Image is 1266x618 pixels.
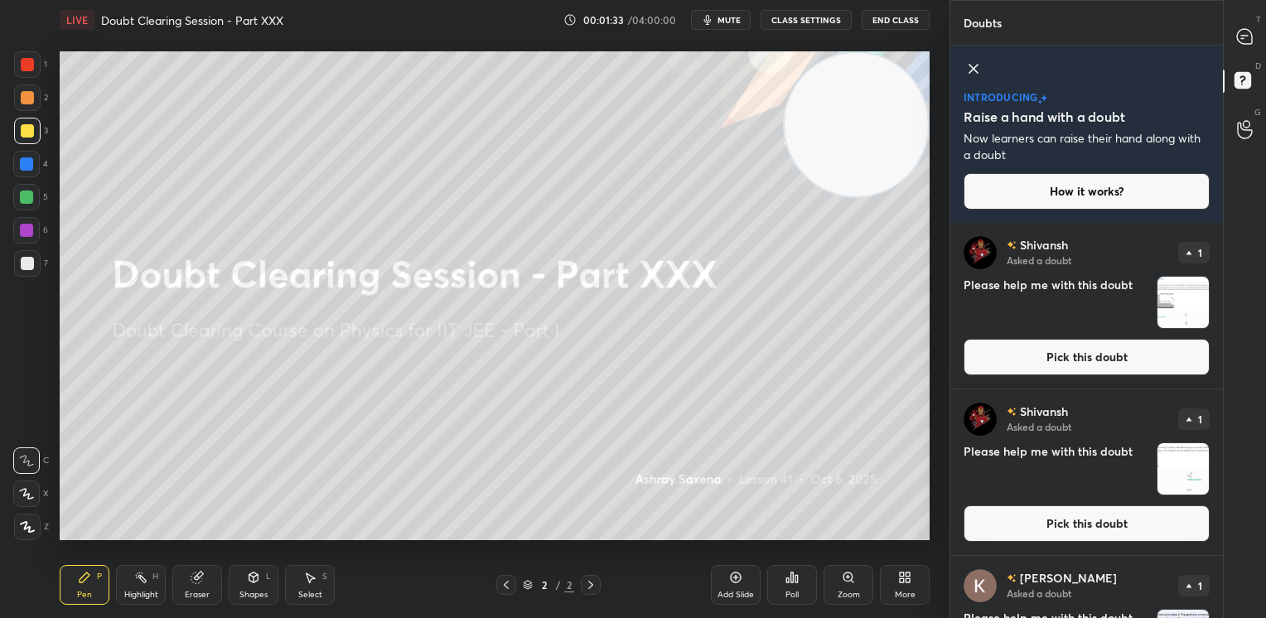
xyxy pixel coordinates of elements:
div: 7 [14,250,48,277]
div: H [152,572,158,581]
p: G [1254,106,1261,118]
span: mute [718,14,741,26]
div: / [556,580,561,590]
div: 2 [14,84,48,111]
img: 873941af3b104175891c25fa6c47daf6.None [964,403,997,436]
button: How it works? [964,173,1210,210]
div: Highlight [124,591,158,599]
div: Select [298,591,322,599]
div: X [13,480,49,507]
div: 4 [13,151,48,177]
div: 2 [536,580,553,590]
h4: Please help me with this doubt [964,276,1150,329]
p: [PERSON_NAME] [1020,572,1117,585]
p: 1 [1198,248,1202,258]
p: 1 [1198,414,1202,424]
button: Pick this doubt [964,339,1210,375]
img: no-rating-badge.077c3623.svg [1007,241,1017,250]
p: Doubts [950,1,1015,45]
div: L [266,572,271,581]
button: Pick this doubt [964,505,1210,542]
h4: Please help me with this doubt [964,442,1150,495]
p: T [1256,13,1261,26]
div: Shapes [239,591,268,599]
div: More [895,591,916,599]
p: introducing [964,92,1038,102]
img: no-rating-badge.077c3623.svg [1007,408,1017,417]
p: D [1255,60,1261,72]
img: 873941af3b104175891c25fa6c47daf6.None [964,236,997,269]
p: 1 [1198,581,1202,591]
div: Z [14,514,49,540]
div: Add Slide [718,591,754,599]
div: 3 [14,118,48,144]
img: small-star.76a44327.svg [1038,99,1042,104]
button: CLASS SETTINGS [761,10,852,30]
img: 3 [964,569,997,602]
div: 1 [14,51,47,78]
p: Asked a doubt [1007,253,1071,267]
p: Now learners can raise their hand along with a doubt [964,130,1210,163]
button: End Class [862,10,930,30]
img: no-rating-badge.077c3623.svg [1007,574,1017,583]
div: Pen [77,591,92,599]
button: mute [691,10,751,30]
div: C [13,447,49,474]
div: 5 [13,184,48,210]
p: Shivansh [1020,239,1068,252]
h5: Raise a hand with a doubt [964,107,1125,127]
div: grid [950,223,1223,618]
div: 6 [13,217,48,244]
div: Zoom [838,591,860,599]
h4: Doubt Clearing Session - Part XXX [101,12,283,28]
div: Eraser [185,591,210,599]
div: Poll [785,591,799,599]
div: P [97,572,102,581]
img: 1759722569FK17L2.JPEG [1157,443,1209,495]
div: 2 [564,577,574,592]
img: large-star.026637fe.svg [1041,94,1047,102]
div: S [322,572,327,581]
p: Asked a doubt [1007,420,1071,433]
p: Asked a doubt [1007,587,1071,600]
img: 1759722582UD7D3W.JPEG [1157,277,1209,328]
div: LIVE [60,10,94,30]
p: Shivansh [1020,405,1068,418]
